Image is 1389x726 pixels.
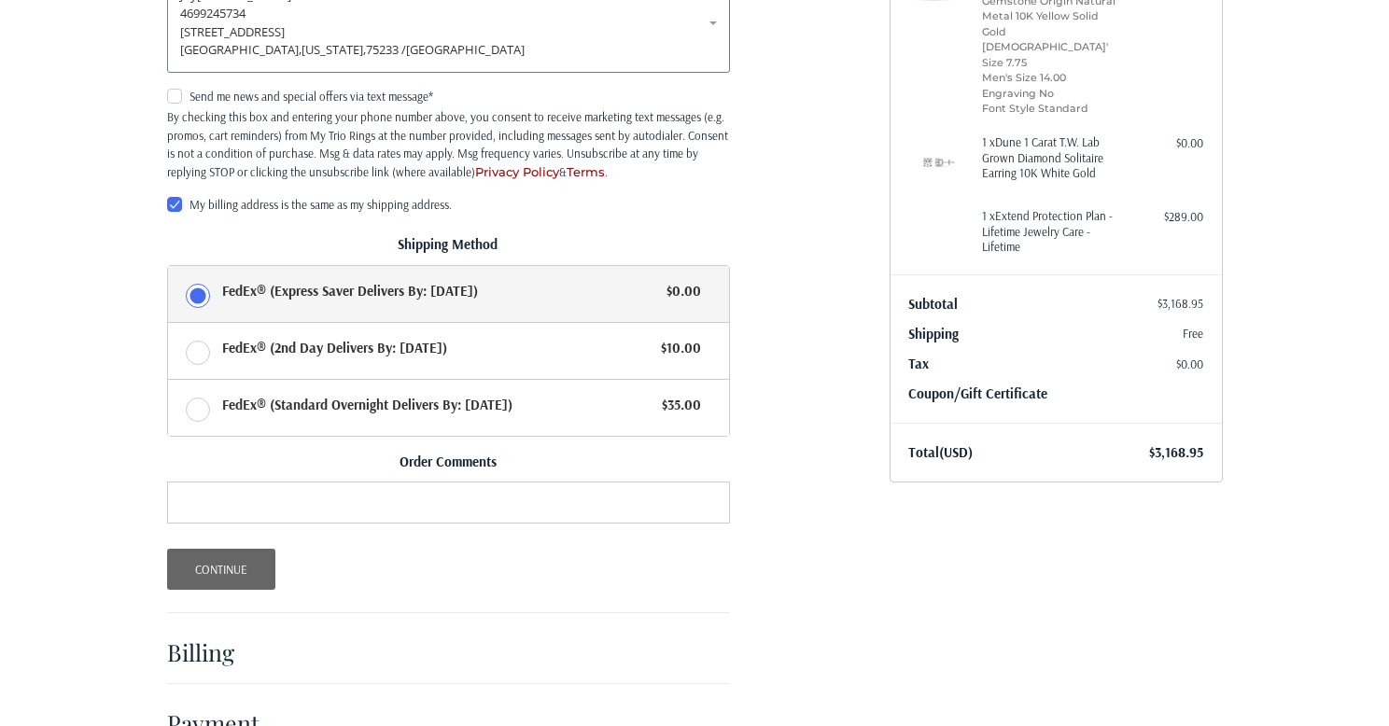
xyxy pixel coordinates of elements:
span: Subtotal [908,295,958,313]
div: $289.00 [1129,208,1203,227]
div: By checking this box and entering your phone number above, you consent to receive marketing text ... [167,108,730,181]
h2: Billing [167,637,276,666]
li: Metal 10K Yellow Solid Gold [982,8,1125,39]
li: [DEMOGRAPHIC_DATA]' Size 7.75 [982,39,1125,70]
span: Shipping [908,325,959,342]
span: [US_STATE], [302,41,366,58]
span: 75233 / [366,41,406,58]
span: Free [1183,326,1203,341]
span: [GEOGRAPHIC_DATA], [180,41,302,58]
h4: 1 x Extend Protection Plan - Lifetime Jewelry Care - Lifetime [982,208,1125,254]
span: [STREET_ADDRESS] [180,23,285,40]
button: Continue [167,549,276,590]
span: 4699245734 [180,5,246,21]
a: Terms [567,164,605,179]
legend: Shipping Method [223,234,673,264]
span: $0.00 [658,281,702,302]
a: Coupon/Gift Certificate [908,384,1047,402]
span: $3,168.95 [1157,296,1203,311]
li: Men's Size 14.00 [982,70,1125,86]
a: Privacy Policy [475,164,559,179]
span: Tax [908,355,929,372]
span: $35.00 [653,395,702,416]
span: $0.00 [1176,356,1203,371]
span: [GEOGRAPHIC_DATA] [406,41,525,58]
span: $10.00 [652,338,702,359]
label: My billing address is the same as my shipping address. [167,197,730,212]
span: $3,168.95 [1149,443,1203,461]
span: Total (USD) [908,443,973,461]
h4: 1 x Dune 1 Carat T.W. Lab Grown Diamond Solitaire Earring 10K White Gold [982,134,1125,180]
li: Engraving No [982,86,1125,102]
li: Font Style Standard [982,101,1125,117]
label: Send me news and special offers via text message* [167,89,730,104]
span: FedEx® (Express Saver Delivers By: [DATE]) [222,281,658,302]
legend: Order Comments [223,452,673,482]
span: FedEx® (Standard Overnight Delivers By: [DATE]) [222,395,653,416]
div: $0.00 [1129,134,1203,153]
span: FedEx® (2nd Day Delivers By: [DATE]) [222,338,652,359]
